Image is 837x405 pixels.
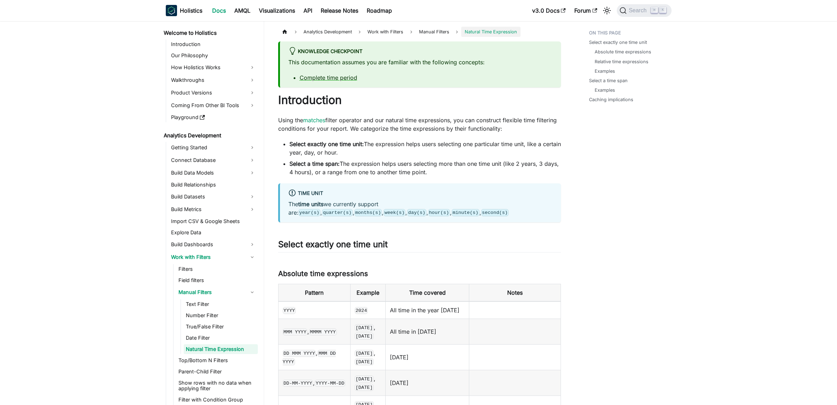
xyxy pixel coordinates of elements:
td: [DATE] [386,370,469,396]
p: Using the filter operator and our natural time expressions, you can construct flexible time filte... [278,116,561,133]
a: Caching implications [589,96,633,103]
b: Holistics [180,6,202,15]
td: All time in [DATE] [386,319,469,344]
span: Analytics Development [300,27,355,37]
code: quarter(s) [322,209,353,216]
a: Analytics Development [162,131,258,141]
a: Build Relationships [169,180,258,190]
td: , [278,319,350,344]
code: [DATE] [355,358,374,365]
code: [DATE] [355,375,374,383]
code: week(s) [384,209,405,216]
code: MMM DD YYYY [283,350,336,365]
code: [DATE] [355,324,374,331]
a: True/False Filter [184,322,258,332]
a: Filters [176,264,258,274]
th: Pattern [278,284,350,301]
td: , [278,370,350,396]
a: Select a time span [589,77,628,84]
a: Examples [595,87,615,93]
a: Complete time period [300,74,357,81]
a: Top/Bottom N Filters [176,355,258,365]
code: minute(s) [452,209,479,216]
a: Import CSV & Google Sheets [169,216,258,226]
a: API [299,5,316,16]
a: Number Filter [184,311,258,320]
a: Build Metrics [169,204,258,215]
a: Natural Time Expression [184,344,258,354]
a: Manual Filters [176,287,258,298]
span: Work with Filters [364,27,407,37]
a: Coming From Other BI Tools [169,100,258,111]
code: months(s) [354,209,382,216]
span: Natural Time Expression [461,27,521,37]
a: Welcome to Holistics [162,28,258,38]
a: Playground [169,112,258,122]
a: Release Notes [316,5,362,16]
span: Search [627,7,651,14]
a: matches [303,117,325,124]
code: [DATE] [355,384,374,391]
a: Absolute time expressions [595,48,651,55]
h3: Absolute time expressions [278,269,561,278]
a: Home page [278,27,292,37]
nav: Breadcrumbs [278,27,561,37]
code: [DATE] [355,333,374,340]
th: Time covered [386,284,469,301]
a: Connect Database [169,155,258,166]
a: Getting Started [169,142,258,153]
a: Filter with Condition Group [176,395,258,405]
h1: Introduction [278,93,561,107]
a: Introduction [169,39,258,49]
li: The expression helps users selecting more than one time unit (like 2 years, 3 days, 4 hours), or ... [289,159,561,176]
strong: time units [298,201,323,208]
a: Build Datasets [169,191,258,202]
td: , [350,370,386,396]
strong: Select a time span: [289,160,340,167]
code: MMMM YYYY [309,328,337,335]
a: Build Dashboards [169,239,258,250]
a: Roadmap [362,5,396,16]
code: day(s) [407,209,426,216]
a: Work with Filters [169,252,258,263]
h2: Select exactly one time unit [278,239,561,253]
a: Our Philosophy [169,51,258,60]
a: Explore Data [169,228,258,237]
code: hour(s) [428,209,450,216]
td: All time in the year [DATE] [386,301,469,319]
a: Walkthroughs [169,74,258,86]
p: The we currently support are: , , , , , , , [288,200,552,217]
a: Visualizations [255,5,299,16]
a: How Holistics Works [169,62,258,73]
li: The expression helps users selecting one particular time unit, like a certain year, day, or hour. [289,140,561,157]
code: YYYY [283,307,296,314]
code: DD-MM-YYYY [283,380,313,387]
a: Examples [595,68,615,74]
code: year(s) [299,209,320,216]
a: Show rows with no data when applying filter [176,378,258,393]
code: 2024 [355,307,368,314]
a: Parent-Child Filter [176,367,258,377]
a: Date Filter [184,333,258,343]
a: Docs [208,5,230,16]
td: , [350,344,386,370]
kbd: K [659,7,666,13]
code: DD MMM YYYY [283,350,316,357]
div: Knowledge Checkpoint [288,47,552,56]
a: HolisticsHolistics [166,5,202,16]
nav: Docs sidebar [159,21,264,405]
button: Search (Command+K) [617,4,671,17]
p: This documentation assumes you are familiar with the following concepts: [288,58,552,66]
img: Holistics [166,5,177,16]
a: Field filters [176,275,258,285]
a: Relative time expressions [595,58,648,65]
th: Notes [469,284,561,301]
a: Forum [570,5,601,16]
span: Manual Filters [416,27,453,37]
strong: Select exactly one time unit: [289,141,364,148]
code: YYYY-MM-DD [315,380,345,387]
a: Text Filter [184,299,258,309]
a: Select exactly one time unit [589,39,647,46]
code: MMM YYYY [283,328,307,335]
kbd: ⌘ [651,7,658,13]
